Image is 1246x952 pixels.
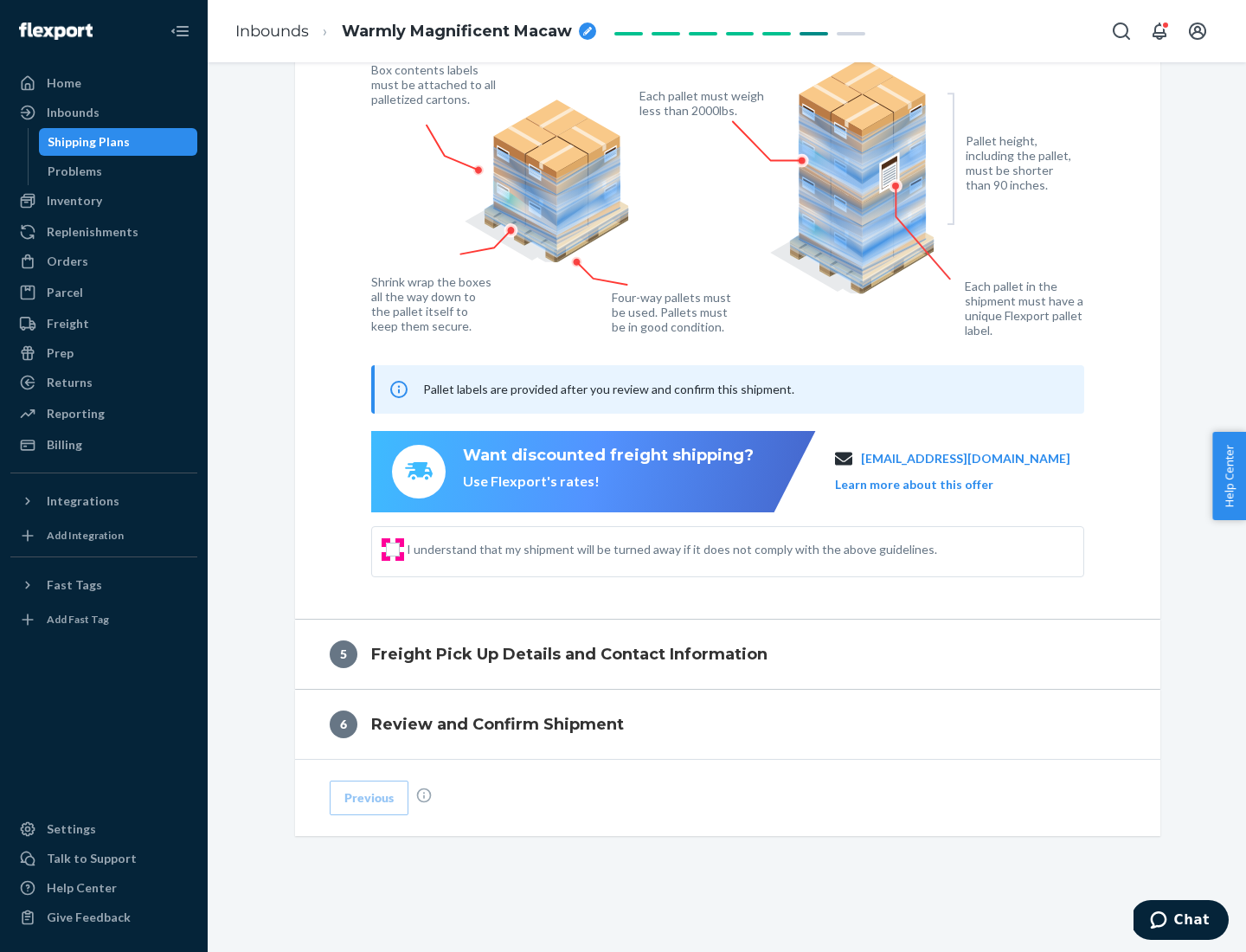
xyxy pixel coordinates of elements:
[10,310,197,338] a: Freight
[965,279,1095,338] figcaption: Each pallet in the shipment must have a unique Flexport pallet label.
[10,571,197,599] button: Fast Tags
[342,21,572,43] span: Warmly Magnificent Macaw
[48,163,102,180] div: Problems
[463,445,754,467] div: Want discounted freight shipping?
[10,815,197,843] a: Settings
[1142,14,1177,48] button: Open notifications
[371,713,624,736] h4: Review and Confirm Shipment
[295,620,1160,689] button: 5Freight Pick Up Details and Contact Information
[47,850,137,867] div: Talk to Support
[47,192,102,209] div: Inventory
[1180,14,1215,48] button: Open account menu
[19,23,93,40] img: Flexport logo
[47,879,117,897] div: Help Center
[10,69,197,97] a: Home
[966,133,1079,192] figcaption: Pallet height, including the pallet, must be shorter than 90 inches.
[47,820,96,838] div: Settings
[371,274,495,333] figcaption: Shrink wrap the boxes all the way down to the pallet itself to keep them secure.
[10,339,197,367] a: Prep
[10,218,197,246] a: Replenishments
[1104,14,1139,48] button: Open Search Box
[47,612,109,627] div: Add Fast Tag
[10,874,197,902] a: Help Center
[47,315,89,332] div: Freight
[47,74,81,92] div: Home
[47,436,82,453] div: Billing
[47,528,124,543] div: Add Integration
[371,62,500,106] figcaption: Box contents labels must be attached to all palletized cartons.
[10,279,197,306] a: Parcel
[10,431,197,459] a: Billing
[47,405,105,422] div: Reporting
[39,158,198,185] a: Problems
[47,253,88,270] div: Orders
[47,492,119,510] div: Integrations
[10,522,197,550] a: Add Integration
[10,187,197,215] a: Inventory
[163,14,197,48] button: Close Navigation
[407,541,1069,558] span: I understand that my shipment will be turned away if it does not comply with the above guidelines.
[10,487,197,515] button: Integrations
[386,543,400,556] input: I understand that my shipment will be turned away if it does not comply with the above guidelines.
[639,88,768,118] figcaption: Each pallet must weigh less than 2000lbs.
[463,472,754,492] div: Use Flexport's rates!
[330,781,408,815] button: Previous
[612,290,732,334] figcaption: Four-way pallets must be used. Pallets must be in good condition.
[47,576,102,594] div: Fast Tags
[10,845,197,872] button: Talk to Support
[10,400,197,428] a: Reporting
[371,643,768,666] h4: Freight Pick Up Details and Contact Information
[10,99,197,126] a: Inbounds
[1134,900,1229,943] iframe: Opens a widget where you can chat to one of our agents
[1212,432,1246,520] button: Help Center
[39,128,198,156] a: Shipping Plans
[10,904,197,931] button: Give Feedback
[47,223,138,241] div: Replenishments
[330,711,357,738] div: 6
[10,248,197,275] a: Orders
[835,476,993,493] button: Learn more about this offer
[861,450,1070,467] a: [EMAIL_ADDRESS][DOMAIN_NAME]
[47,284,83,301] div: Parcel
[295,690,1160,759] button: 6Review and Confirm Shipment
[10,606,197,634] a: Add Fast Tag
[330,640,357,668] div: 5
[47,374,93,391] div: Returns
[222,6,610,57] ol: breadcrumbs
[423,382,794,396] span: Pallet labels are provided after you review and confirm this shipment.
[48,133,130,151] div: Shipping Plans
[47,909,131,926] div: Give Feedback
[47,344,74,362] div: Prep
[10,369,197,396] a: Returns
[235,22,309,41] a: Inbounds
[47,104,100,121] div: Inbounds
